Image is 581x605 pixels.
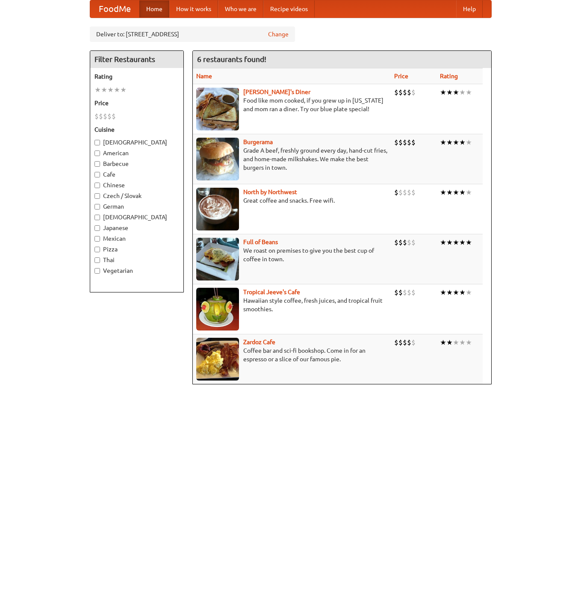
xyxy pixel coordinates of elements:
[411,288,416,297] li: $
[120,85,127,94] li: ★
[196,196,387,205] p: Great coffee and snacks. Free wifi.
[197,55,266,63] ng-pluralize: 6 restaurants found!
[243,139,273,145] a: Burgerama
[90,27,295,42] div: Deliver to: [STREET_ADDRESS]
[398,338,403,347] li: $
[466,88,472,97] li: ★
[446,88,453,97] li: ★
[394,288,398,297] li: $
[196,88,239,130] img: sallys.jpg
[243,89,310,95] a: [PERSON_NAME]'s Diner
[94,159,179,168] label: Barbecue
[456,0,483,18] a: Help
[446,338,453,347] li: ★
[94,247,100,252] input: Pizza
[196,288,239,331] img: jeeves.jpg
[90,0,139,18] a: FoodMe
[403,338,407,347] li: $
[394,338,398,347] li: $
[440,138,446,147] li: ★
[94,151,100,156] input: American
[99,112,103,121] li: $
[403,88,407,97] li: $
[94,99,179,107] h5: Price
[411,338,416,347] li: $
[407,288,411,297] li: $
[398,88,403,97] li: $
[196,146,387,172] p: Grade A beef, freshly ground every day, hand-cut fries, and home-made milkshakes. We make the bes...
[94,140,100,145] input: [DEMOGRAPHIC_DATA]
[94,138,179,147] label: [DEMOGRAPHIC_DATA]
[440,73,458,80] a: Rating
[459,88,466,97] li: ★
[90,51,183,68] h4: Filter Restaurants
[196,346,387,363] p: Coffee bar and sci-fi bookshop. Come in for an espresso or a slice of our famous pie.
[407,338,411,347] li: $
[407,238,411,247] li: $
[459,338,466,347] li: ★
[94,204,100,210] input: German
[440,188,446,197] li: ★
[94,236,100,242] input: Mexican
[398,138,403,147] li: $
[411,238,416,247] li: $
[407,138,411,147] li: $
[403,138,407,147] li: $
[94,149,179,157] label: American
[398,288,403,297] li: $
[263,0,315,18] a: Recipe videos
[394,138,398,147] li: $
[407,188,411,197] li: $
[466,288,472,297] li: ★
[243,339,275,345] a: Zardoz Cafe
[440,238,446,247] li: ★
[169,0,218,18] a: How it works
[403,238,407,247] li: $
[196,238,239,280] img: beans.jpg
[94,172,100,177] input: Cafe
[94,245,179,254] label: Pizza
[196,138,239,180] img: burgerama.jpg
[196,246,387,263] p: We roast on premises to give you the best cup of coffee in town.
[394,238,398,247] li: $
[94,112,99,121] li: $
[243,239,278,245] a: Full of Beans
[446,138,453,147] li: ★
[94,183,100,188] input: Chinese
[243,189,297,195] a: North by Northwest
[94,72,179,81] h5: Rating
[103,112,107,121] li: $
[398,238,403,247] li: $
[218,0,263,18] a: Who we are
[107,112,112,121] li: $
[446,188,453,197] li: ★
[403,288,407,297] li: $
[459,138,466,147] li: ★
[94,213,179,221] label: [DEMOGRAPHIC_DATA]
[453,338,459,347] li: ★
[139,0,169,18] a: Home
[411,88,416,97] li: $
[196,188,239,230] img: north.jpg
[107,85,114,94] li: ★
[446,288,453,297] li: ★
[94,268,100,274] input: Vegetarian
[243,289,300,295] a: Tropical Jeeve's Cafe
[94,215,100,220] input: [DEMOGRAPHIC_DATA]
[459,288,466,297] li: ★
[466,138,472,147] li: ★
[453,188,459,197] li: ★
[101,85,107,94] li: ★
[398,188,403,197] li: $
[407,88,411,97] li: $
[446,238,453,247] li: ★
[196,338,239,381] img: zardoz.jpg
[411,188,416,197] li: $
[94,193,100,199] input: Czech / Slovak
[466,238,472,247] li: ★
